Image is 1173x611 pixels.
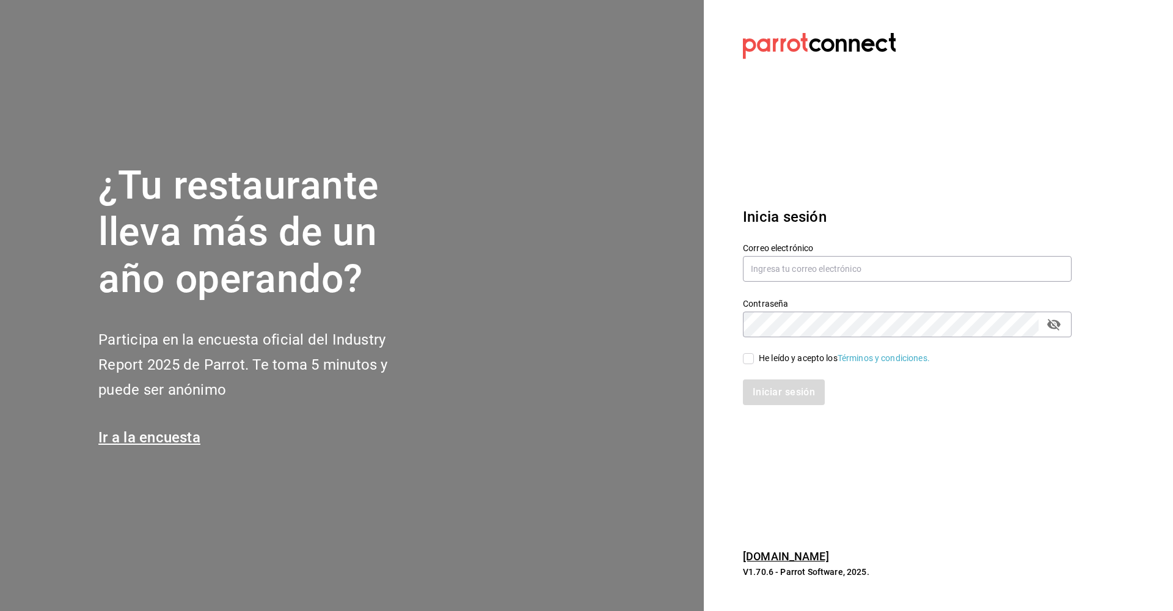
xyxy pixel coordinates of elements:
[743,256,1072,282] input: Ingresa tu correo electrónico
[743,206,1072,228] h3: Inicia sesión
[98,429,200,446] a: Ir a la encuesta
[743,243,1072,252] label: Correo electrónico
[98,163,428,303] h1: ¿Tu restaurante lleva más de un año operando?
[838,353,930,363] a: Términos y condiciones.
[743,566,1072,578] p: V1.70.6 - Parrot Software, 2025.
[743,550,829,563] a: [DOMAIN_NAME]
[759,352,930,365] div: He leído y acepto los
[1043,314,1064,335] button: passwordField
[98,327,428,402] h2: Participa en la encuesta oficial del Industry Report 2025 de Parrot. Te toma 5 minutos y puede se...
[743,299,1072,307] label: Contraseña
